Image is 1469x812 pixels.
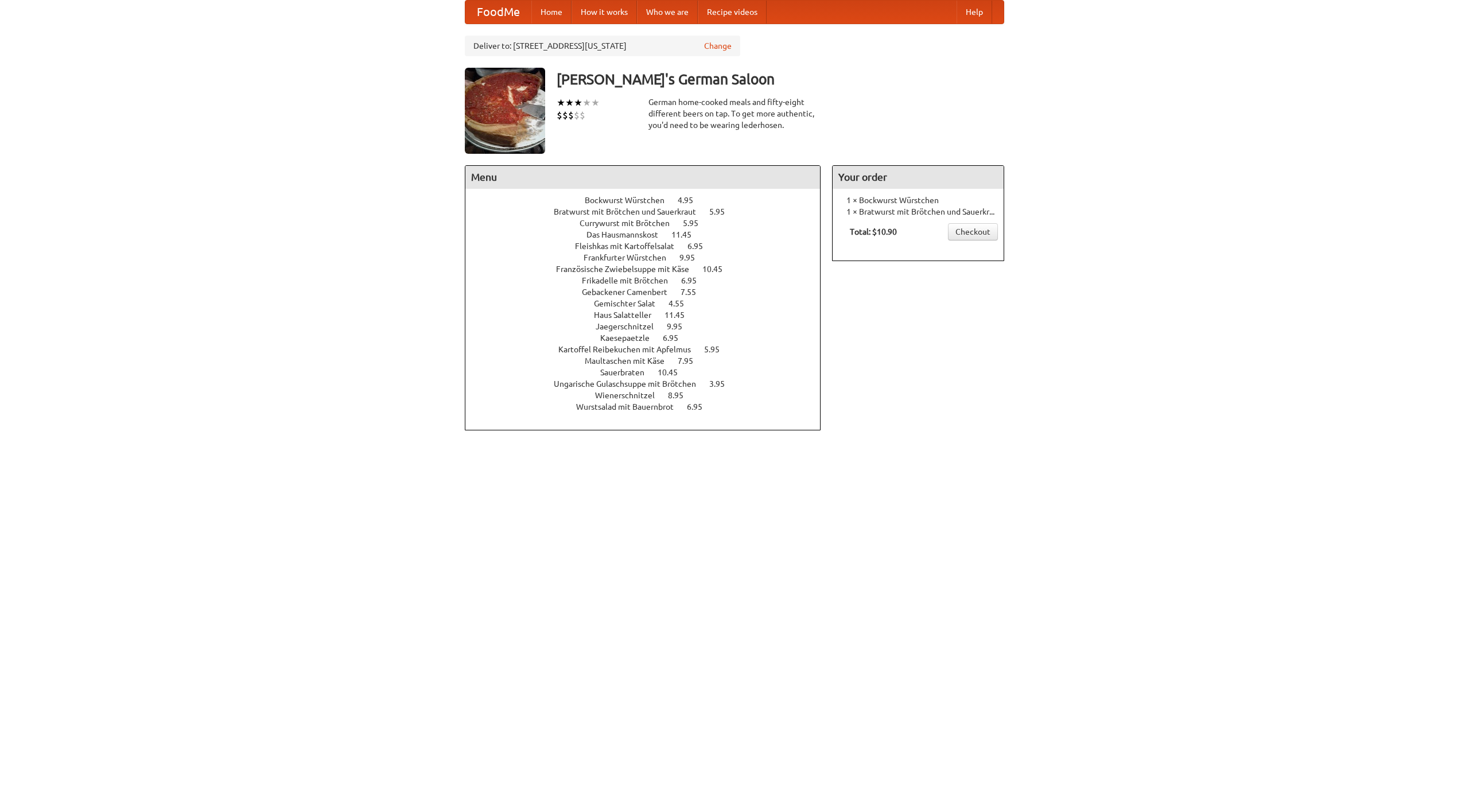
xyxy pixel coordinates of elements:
a: Gebackener Camenbert 7.55 [582,287,717,297]
a: Frikadelle mit Brötchen 6.95 [582,276,718,285]
a: Haus Salatteller 11.45 [594,310,706,320]
a: Help [957,1,992,24]
span: 5.95 [709,207,736,216]
a: Ungarische Gulaschsuppe mit Brötchen 3.95 [554,379,746,388]
div: Deliver to: [STREET_ADDRESS][US_STATE] [465,36,740,56]
a: Maultaschen mit Käse 7.95 [585,356,714,366]
span: 5.95 [704,345,731,354]
span: Frikadelle mit Brötchen [582,276,679,285]
h4: Your order [833,166,1004,189]
a: Currywurst mit Brötchen 5.95 [580,219,720,228]
a: Französische Zwiebelsuppe mit Käse 10.45 [556,265,744,274]
li: $ [562,109,568,122]
li: 1 × Bockwurst Würstchen [838,195,998,206]
span: 7.95 [678,356,705,366]
li: 1 × Bratwurst mit Brötchen und Sauerkraut [838,206,998,217]
a: Gemischter Salat 4.55 [594,299,705,308]
span: 7.55 [681,287,708,297]
li: $ [580,109,585,122]
li: $ [568,109,574,122]
span: 6.95 [663,333,690,343]
span: 4.55 [669,299,695,308]
a: Sauerbraten 10.45 [600,368,699,377]
span: 6.95 [681,276,708,285]
span: 8.95 [668,391,695,400]
span: Gebackener Camenbert [582,287,679,297]
span: 3.95 [709,379,736,388]
span: Wurstsalad mit Bauernbrot [576,402,685,411]
span: Frankfurter Würstchen [584,253,678,262]
a: Bratwurst mit Brötchen und Sauerkraut 5.95 [554,207,746,216]
span: Haus Salatteller [594,310,663,320]
a: Who we are [637,1,698,24]
h3: [PERSON_NAME]'s German Saloon [557,68,1004,91]
span: 11.45 [664,310,696,320]
span: 10.45 [702,265,734,274]
li: $ [557,109,562,122]
span: 6.95 [687,242,714,251]
a: Wurstsalad mit Bauernbrot 6.95 [576,402,724,411]
span: Maultaschen mit Käse [585,356,676,366]
span: 6.95 [687,402,714,411]
a: How it works [572,1,637,24]
a: Bockwurst Würstchen 4.95 [585,196,714,205]
li: ★ [574,96,582,109]
a: Frankfurter Würstchen 9.95 [584,253,716,262]
a: Home [531,1,572,24]
span: 9.95 [679,253,706,262]
div: German home-cooked meals and fifty-eight different beers on tap. To get more authentic, you'd nee... [648,96,821,131]
li: ★ [557,96,565,109]
a: Fleishkas mit Kartoffelsalat 6.95 [575,242,724,251]
span: 11.45 [671,230,703,239]
span: 5.95 [683,219,710,228]
a: FoodMe [465,1,531,24]
a: Recipe videos [698,1,767,24]
li: $ [574,109,580,122]
li: ★ [582,96,591,109]
span: Bockwurst Würstchen [585,196,676,205]
a: Das Hausmannskost 11.45 [586,230,713,239]
a: Kaesepaetzle 6.95 [600,333,699,343]
span: Das Hausmannskost [586,230,670,239]
img: angular.jpg [465,68,545,154]
a: Change [704,40,732,52]
span: Ungarische Gulaschsuppe mit Brötchen [554,379,708,388]
span: 4.95 [678,196,705,205]
li: ★ [565,96,574,109]
span: Fleishkas mit Kartoffelsalat [575,242,686,251]
span: Kartoffel Reibekuchen mit Apfelmus [558,345,702,354]
span: 10.45 [658,368,689,377]
h4: Menu [465,166,820,189]
li: ★ [591,96,600,109]
span: Französische Zwiebelsuppe mit Käse [556,265,701,274]
span: 9.95 [667,322,694,331]
span: Wienerschnitzel [595,391,666,400]
a: Checkout [948,223,998,240]
a: Wienerschnitzel 8.95 [595,391,705,400]
span: Jaegerschnitzel [596,322,665,331]
b: Total: $10.90 [850,227,897,236]
a: Jaegerschnitzel 9.95 [596,322,704,331]
span: Currywurst mit Brötchen [580,219,681,228]
span: Gemischter Salat [594,299,667,308]
span: Kaesepaetzle [600,333,661,343]
span: Sauerbraten [600,368,656,377]
a: Kartoffel Reibekuchen mit Apfelmus 5.95 [558,345,741,354]
span: Bratwurst mit Brötchen und Sauerkraut [554,207,708,216]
